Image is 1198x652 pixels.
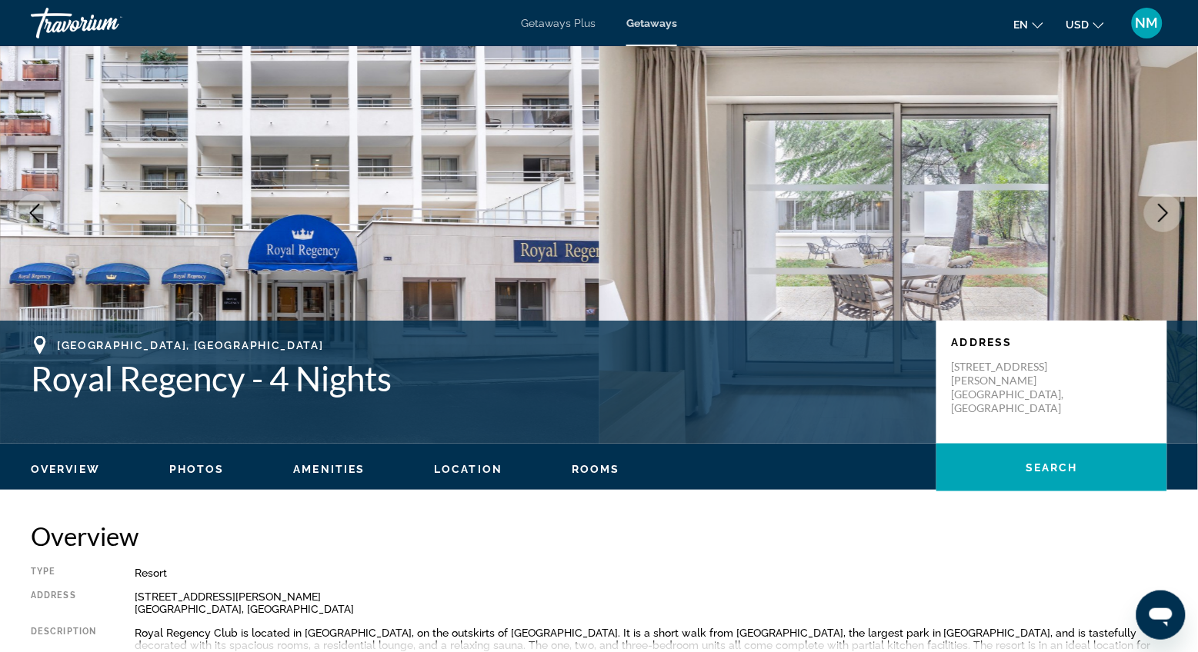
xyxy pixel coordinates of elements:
h2: Overview [31,521,1167,551]
button: Overview [31,462,100,476]
div: Resort [135,567,1167,579]
button: User Menu [1127,7,1167,39]
button: Rooms [572,462,620,476]
div: [STREET_ADDRESS][PERSON_NAME] [GEOGRAPHIC_DATA], [GEOGRAPHIC_DATA] [135,590,1167,615]
div: Type [31,567,96,579]
button: Location [434,462,502,476]
button: Previous image [15,194,54,232]
button: Change currency [1066,13,1104,35]
span: Search [1026,461,1078,474]
p: [STREET_ADDRESS][PERSON_NAME] [GEOGRAPHIC_DATA], [GEOGRAPHIC_DATA] [952,360,1075,415]
span: [GEOGRAPHIC_DATA], [GEOGRAPHIC_DATA] [57,339,323,351]
span: Amenities [293,463,365,475]
span: USD [1066,18,1090,31]
h1: Royal Regency - 4 Nights [31,358,921,398]
span: Photos [169,463,225,475]
span: Overview [31,463,100,475]
a: Getaways [626,17,677,29]
button: Search [936,444,1167,491]
span: en [1014,18,1029,31]
p: Address [952,336,1152,348]
a: Travorium [31,3,185,43]
span: NM [1136,15,1159,31]
span: Rooms [572,463,620,475]
div: Address [31,590,96,615]
button: Photos [169,462,225,476]
span: Location [434,463,502,475]
button: Next image [1144,194,1183,232]
button: Amenities [293,462,365,476]
iframe: Bouton de lancement de la fenêtre de messagerie [1136,590,1186,640]
button: Change language [1014,13,1043,35]
a: Getaways Plus [521,17,596,29]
